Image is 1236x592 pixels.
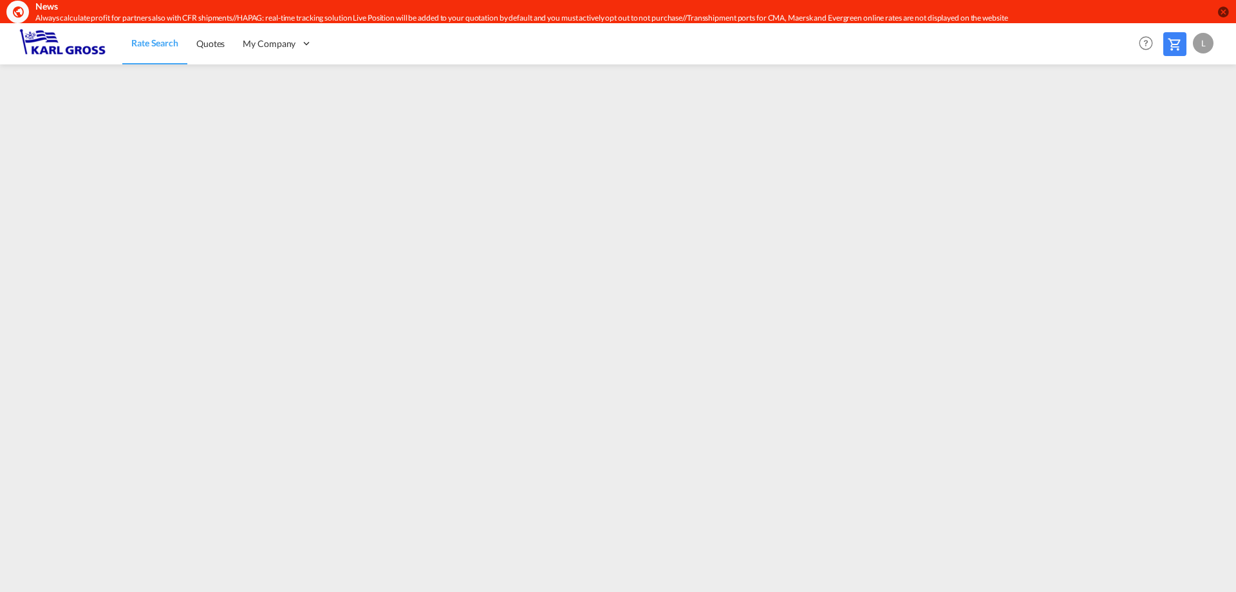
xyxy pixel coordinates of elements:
[243,37,295,50] span: My Company
[187,23,234,64] a: Quotes
[131,37,178,48] span: Rate Search
[1193,33,1213,53] div: L
[12,5,24,18] md-icon: icon-earth
[1135,32,1163,55] div: Help
[19,29,106,58] img: 3269c73066d711f095e541db4db89301.png
[1217,5,1230,18] button: icon-close-circle
[234,23,321,64] div: My Company
[35,13,1046,24] div: Always calculate profit for partners also with CFR shipments//HAPAG: real-time tracking solution ...
[122,23,187,64] a: Rate Search
[1135,32,1157,54] span: Help
[196,38,225,49] span: Quotes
